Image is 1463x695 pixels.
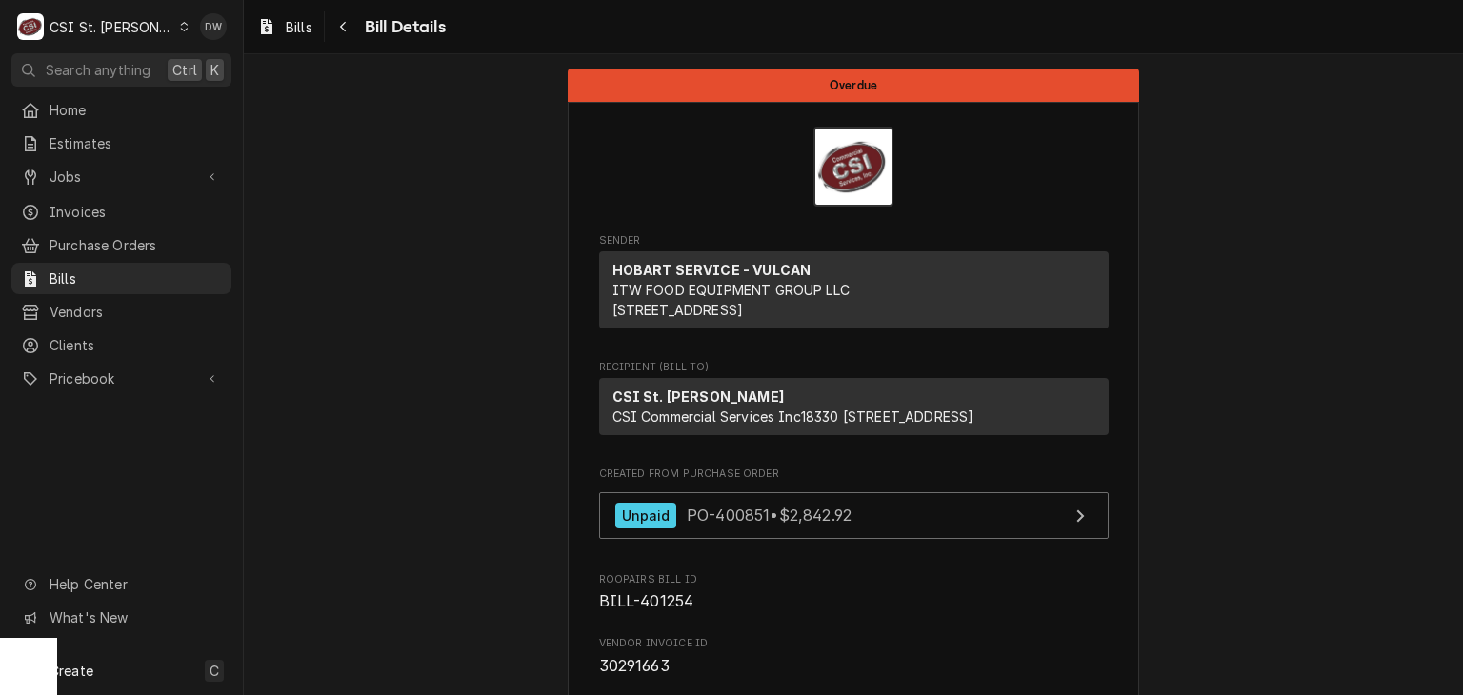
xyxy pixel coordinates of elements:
span: Bills [50,268,222,288]
div: Bill Sender [599,233,1109,337]
span: Bills [286,17,312,37]
span: Recipient (Bill To) [599,360,1109,375]
strong: HOBART SERVICE - VULCAN [612,262,812,278]
div: Dyane Weber's Avatar [200,13,227,40]
a: Go to Pricebook [11,363,231,394]
span: Home [50,100,222,120]
span: Bill Details [359,14,446,40]
span: Overdue [830,79,877,91]
span: C [210,661,219,681]
div: Unpaid [615,503,677,528]
div: Bill Recipient [599,360,1109,444]
span: K [210,60,219,80]
div: CSI St. Louis's Avatar [17,13,44,40]
span: Vendor Invoice ID [599,636,1109,651]
span: Estimates [50,133,222,153]
img: Logo [813,127,893,207]
div: Sender [599,251,1109,336]
div: Recipient (Ship To) [599,378,1109,443]
a: Home [11,94,231,126]
span: Purchase Orders [50,235,222,255]
span: Jobs [50,167,193,187]
span: 30291663 [599,657,670,675]
div: DW [200,13,227,40]
div: Created From Purchase Order [599,467,1109,548]
a: Bills [250,11,320,43]
div: Sender [599,251,1109,328]
a: Purchase Orders [11,229,231,261]
div: CSI St. [PERSON_NAME] [50,17,173,37]
a: Bills [11,263,231,294]
span: Create [50,663,93,679]
a: Estimates [11,128,231,159]
span: Help Center [50,574,220,594]
span: BILL-401254 [599,592,694,610]
button: Search anythingCtrlK [11,53,231,87]
a: Clients [11,329,231,361]
span: Invoices [50,202,222,222]
a: View Purchase Order [599,492,1109,539]
span: Pricebook [50,368,193,388]
a: Go to What's New [11,602,231,633]
div: Received (Bill From) [599,378,1109,435]
span: Roopairs Bill ID [599,572,1109,587]
div: Vendor Invoice ID [599,636,1109,677]
a: Invoices [11,196,231,228]
span: Clients [50,335,222,355]
span: What's New [50,607,220,627]
a: Vendors [11,296,231,328]
span: Sender [599,233,1109,248]
span: Vendors [50,302,222,322]
span: PO-400851 • $2,842.92 [687,506,852,525]
button: Navigate back [329,11,359,42]
span: ITW FOOD EQUIPMENT GROUP LLC [STREET_ADDRESS] [612,282,850,318]
div: Status [568,69,1139,102]
span: Ctrl [172,60,197,80]
div: C [17,13,44,40]
a: Go to Jobs [11,161,231,192]
div: Roopairs Bill ID [599,572,1109,613]
span: Search anything [46,60,150,80]
span: CSI Commercial Services Inc18330 [STREET_ADDRESS] [612,408,974,425]
a: Go to Help Center [11,568,231,600]
span: Vendor Invoice ID [599,655,1109,678]
span: Created From Purchase Order [599,467,1109,482]
span: Roopairs Bill ID [599,590,1109,613]
strong: CSI St. [PERSON_NAME] [612,388,784,405]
